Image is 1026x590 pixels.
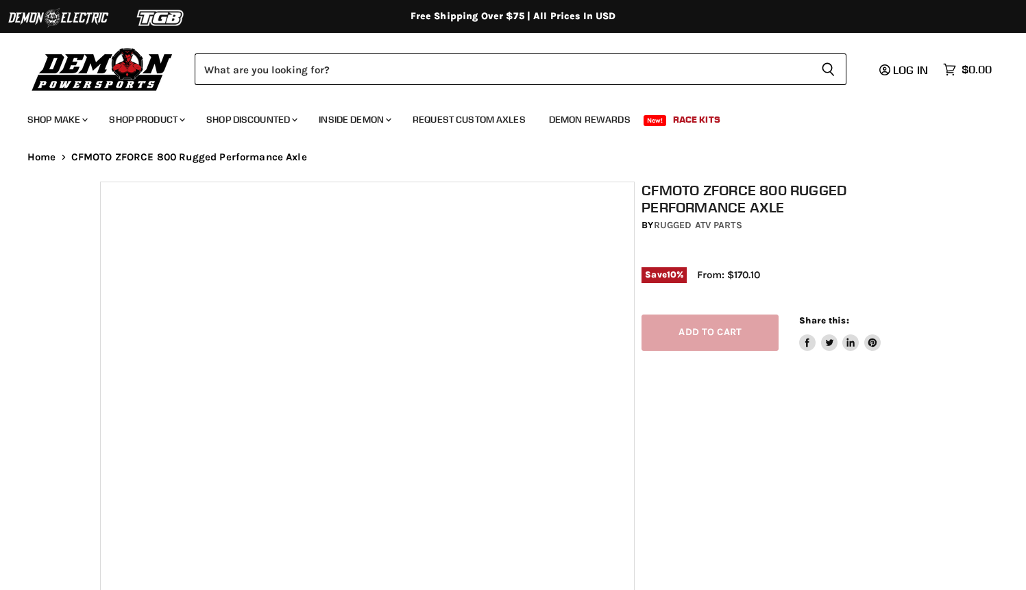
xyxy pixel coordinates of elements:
a: Shop Make [17,106,96,134]
span: $0.00 [962,63,992,76]
span: 10 [667,269,676,280]
a: $0.00 [936,60,999,79]
span: From: $170.10 [697,269,760,281]
a: Shop Discounted [196,106,306,134]
a: Race Kits [663,106,731,134]
div: by [642,218,933,233]
span: Save % [642,267,687,282]
h1: CFMOTO ZFORCE 800 Rugged Performance Axle [642,182,933,216]
img: Demon Powersports [27,45,178,93]
img: TGB Logo 2 [110,5,212,31]
aside: Share this: [799,315,881,351]
a: Shop Product [99,106,193,134]
a: Rugged ATV Parts [654,219,742,231]
form: Product [195,53,846,85]
input: Search [195,53,810,85]
a: Home [27,151,56,163]
span: New! [644,115,667,126]
span: CFMOTO ZFORCE 800 Rugged Performance Axle [71,151,307,163]
ul: Main menu [17,100,988,134]
button: Search [810,53,846,85]
img: Demon Electric Logo 2 [7,5,110,31]
span: Log in [893,63,928,77]
a: Inside Demon [308,106,400,134]
a: Log in [873,64,936,76]
a: Demon Rewards [539,106,641,134]
span: Share this: [799,315,848,325]
a: Request Custom Axles [402,106,536,134]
